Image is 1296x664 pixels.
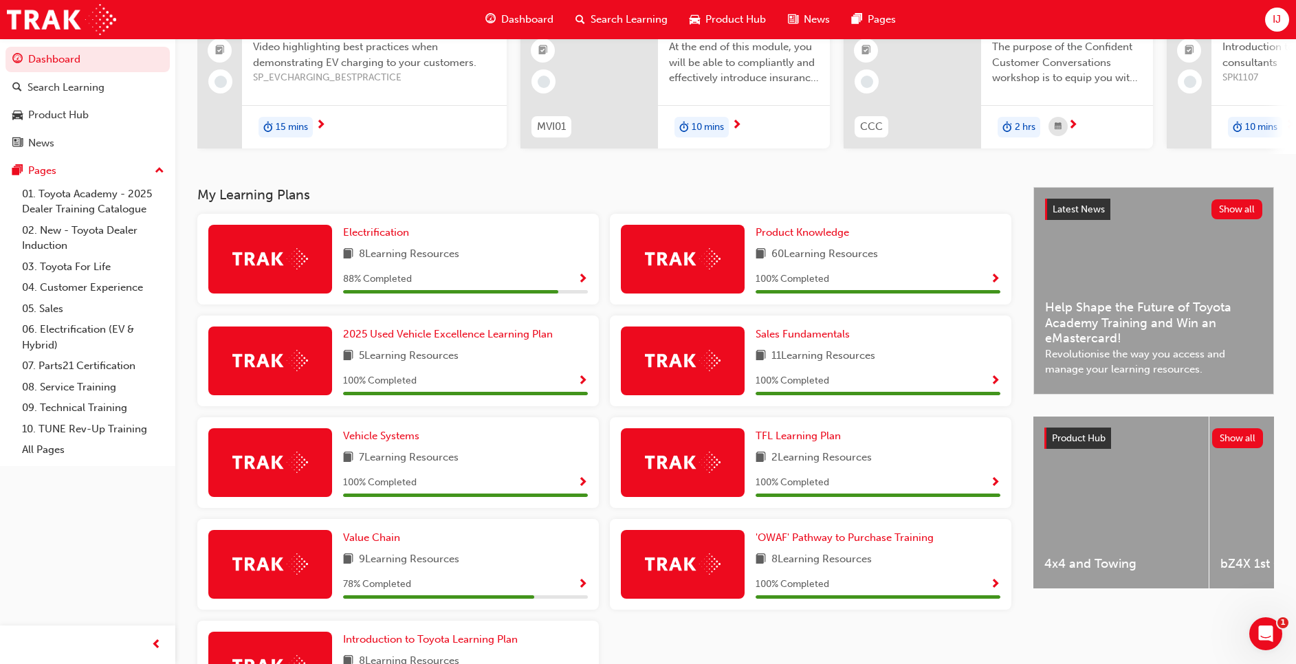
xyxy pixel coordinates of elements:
span: Show Progress [578,375,588,388]
a: 06. Electrification (EV & Hybrid) [17,319,170,355]
a: All Pages [17,439,170,461]
a: 07. Parts21 Certification [17,355,170,377]
span: Show Progress [990,274,1000,286]
span: Introduction to Toyota Learning Plan [343,633,518,645]
span: book-icon [756,551,766,568]
span: Show Progress [578,579,588,591]
span: 100 % Completed [756,475,829,491]
button: DashboardSearch LearningProduct HubNews [6,44,170,158]
span: 2 Learning Resources [771,450,872,467]
span: 2025 Used Vehicle Excellence Learning Plan [343,328,553,340]
button: Pages [6,158,170,184]
span: MVI01 [537,119,566,135]
span: Search Learning [591,12,668,27]
a: pages-iconPages [841,5,907,34]
a: 04. Customer Experience [17,277,170,298]
img: Trak [7,4,116,35]
span: learningRecordVerb_NONE-icon [1184,76,1196,88]
span: next-icon [732,120,742,132]
span: learningRecordVerb_NONE-icon [861,76,873,88]
a: news-iconNews [777,5,841,34]
span: book-icon [756,450,766,467]
a: Sales Fundamentals [756,327,855,342]
span: Latest News [1053,203,1105,215]
span: booktick-icon [861,42,871,60]
button: Show Progress [578,474,588,491]
span: The purpose of the Confident Customer Conversations workshop is to equip you with tools to commun... [992,39,1142,86]
span: news-icon [12,137,23,150]
span: calendar-icon [1055,118,1062,135]
span: book-icon [343,551,353,568]
a: Search Learning [6,75,170,100]
span: Show Progress [578,274,588,286]
a: 08. Service Training [17,377,170,398]
a: Latest NewsShow allHelp Shape the Future of Toyota Academy Training and Win an eMastercard!Revolu... [1033,187,1274,395]
span: car-icon [690,11,700,28]
span: book-icon [756,348,766,365]
span: 100 % Completed [756,272,829,287]
button: Show Progress [990,474,1000,491]
span: TFL Learning Plan [756,430,841,442]
a: guage-iconDashboard [474,5,564,34]
span: 8 Learning Resources [771,551,872,568]
span: Help Shape the Future of Toyota Academy Training and Win an eMastercard! [1045,300,1262,346]
span: Electrification [343,226,409,239]
span: Revolutionise the way you access and manage your learning resources. [1045,346,1262,377]
a: Value Chain [343,530,406,546]
a: TFL Learning Plan [756,428,846,444]
iframe: Intercom live chat [1249,617,1282,650]
span: Value Chain [343,531,400,544]
span: Product Hub [705,12,766,27]
span: book-icon [756,246,766,263]
span: News [804,12,830,27]
span: Pages [868,12,896,27]
span: Dashboard [501,12,553,27]
a: Product Hub [6,102,170,128]
a: 03. Toyota For Life [17,256,170,278]
span: 9 Learning Resources [359,551,459,568]
a: Product HubShow all [1044,428,1263,450]
span: booktick-icon [1185,42,1194,60]
span: 100 % Completed [756,373,829,389]
span: pages-icon [852,11,862,28]
span: Show Progress [990,375,1000,388]
span: search-icon [575,11,585,28]
span: Product Hub [1052,432,1106,444]
span: 10 mins [692,120,724,135]
span: 'OWAF' Pathway to Purchase Training [756,531,934,544]
span: 5 Learning Resources [359,348,459,365]
img: Trak [645,553,721,575]
div: Product Hub [28,107,89,123]
span: Show Progress [990,579,1000,591]
span: duration-icon [1002,118,1012,136]
button: Show Progress [990,373,1000,390]
button: Show all [1211,199,1263,219]
a: 01. Toyota Academy - 2025 Dealer Training Catalogue [17,184,170,220]
a: 05. Sales [17,298,170,320]
span: Video highlighting best practices when demonstrating EV charging to your customers. [253,39,496,70]
span: learningRecordVerb_NONE-icon [215,76,227,88]
span: Show Progress [578,477,588,489]
span: 100 % Completed [756,577,829,593]
span: duration-icon [679,118,689,136]
span: Vehicle Systems [343,430,419,442]
span: booktick-icon [215,42,225,60]
span: booktick-icon [538,42,548,60]
span: 1 [1277,617,1288,628]
img: Trak [232,452,308,473]
a: 'OWAF' Pathway to Purchase Training [756,530,939,546]
span: IJ [1273,12,1281,27]
a: Introduction to Toyota Learning Plan [343,632,523,648]
button: Show Progress [578,373,588,390]
span: news-icon [788,11,798,28]
h3: My Learning Plans [197,187,1011,203]
span: Product Knowledge [756,226,849,239]
span: guage-icon [485,11,496,28]
span: 88 % Completed [343,272,412,287]
a: car-iconProduct Hub [679,5,777,34]
a: search-iconSearch Learning [564,5,679,34]
span: next-icon [1285,120,1295,132]
span: duration-icon [1233,118,1242,136]
span: search-icon [12,82,22,94]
